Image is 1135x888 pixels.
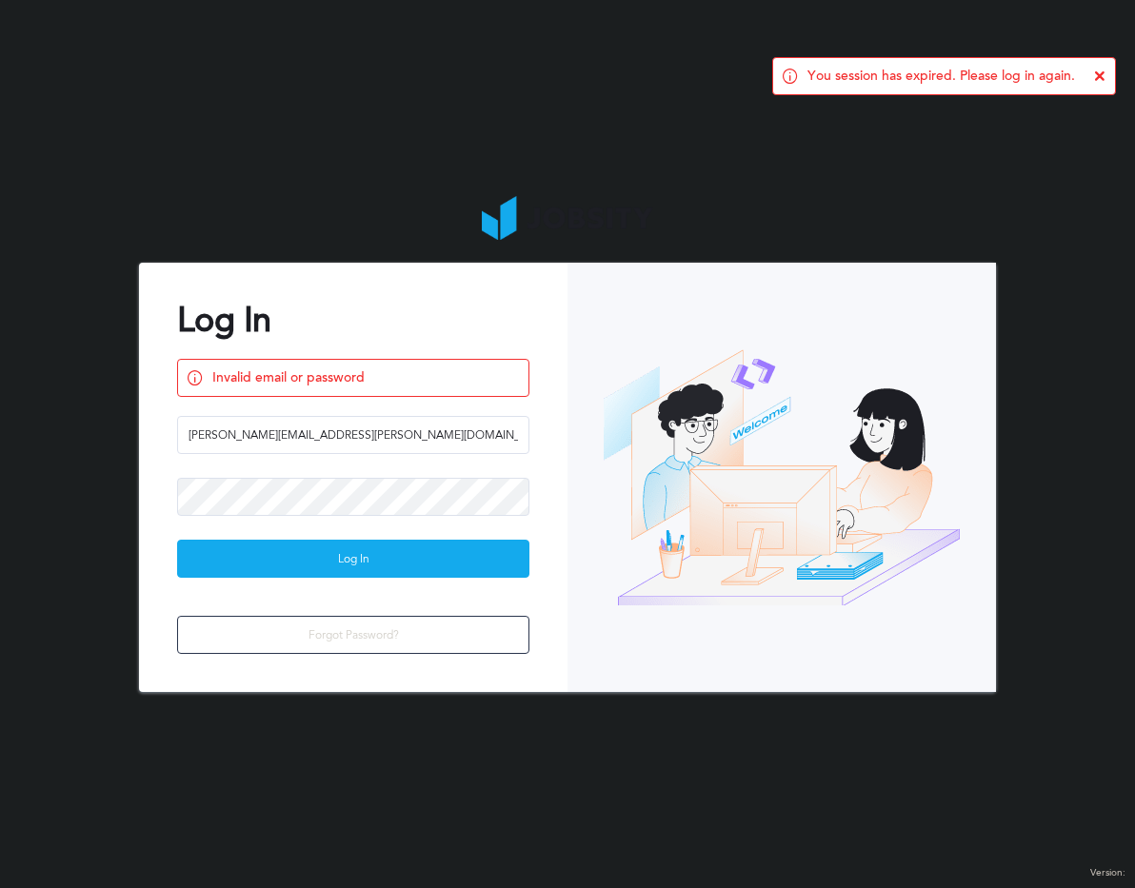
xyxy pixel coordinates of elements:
[178,617,528,655] div: Forgot Password?
[1090,868,1125,879] label: Version:
[177,540,529,578] button: Log In
[212,370,519,385] span: Invalid email or password
[807,69,1075,84] span: You session has expired. Please log in again.
[177,301,529,340] h2: Log In
[177,616,529,654] button: Forgot Password?
[178,541,528,579] div: Log In
[177,416,529,454] input: Email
